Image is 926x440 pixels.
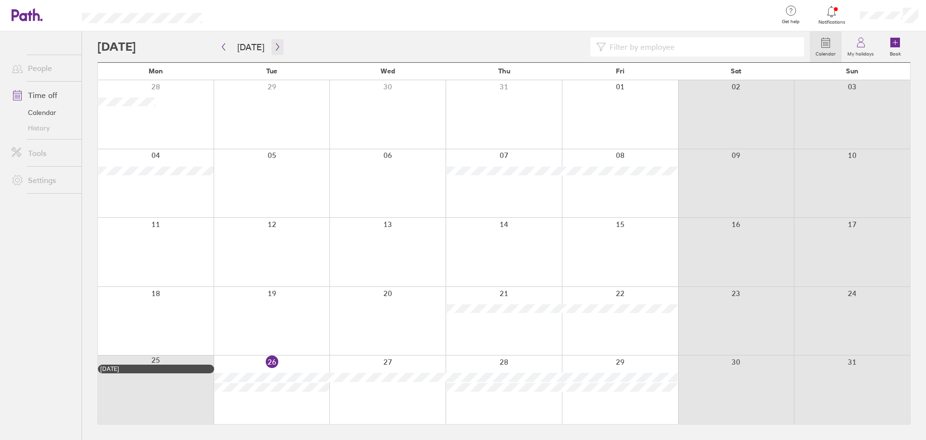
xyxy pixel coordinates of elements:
a: Calendar [810,31,842,62]
label: My holidays [842,48,880,57]
label: Book [884,48,907,57]
a: Tools [4,143,82,163]
span: Fri [616,67,625,75]
label: Calendar [810,48,842,57]
span: Mon [149,67,163,75]
a: Time off [4,85,82,105]
a: Notifications [816,5,847,25]
a: People [4,58,82,78]
a: My holidays [842,31,880,62]
span: Notifications [816,19,847,25]
span: Get help [775,19,806,25]
button: [DATE] [230,39,272,55]
span: Sun [846,67,858,75]
div: [DATE] [100,366,212,372]
span: Wed [381,67,395,75]
a: History [4,120,82,136]
span: Tue [266,67,277,75]
a: Settings [4,170,82,190]
input: Filter by employee [606,38,798,56]
span: Sat [731,67,741,75]
span: Thu [498,67,510,75]
a: Calendar [4,105,82,120]
a: Book [880,31,911,62]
